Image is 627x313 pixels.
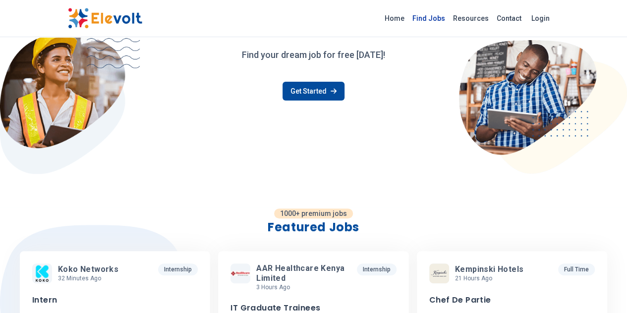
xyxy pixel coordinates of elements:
[357,263,397,275] p: Internship
[455,264,523,274] span: Kempinski Hotels
[58,264,118,274] span: Koko Networks
[256,263,348,283] span: AAR Healthcare Kenya Limited
[408,10,449,26] a: Find Jobs
[158,263,198,275] p: Internship
[20,219,607,235] h2: Featured Jobs
[455,274,527,282] p: 21 hours ago
[429,263,449,283] img: Kempinski Hotels
[230,271,250,276] img: AAR Healthcare Kenya Limited
[58,274,122,282] p: 32 minutes ago
[32,295,57,305] h3: Intern
[283,82,344,101] a: Get Started
[381,10,408,26] a: Home
[68,48,560,62] p: Find your dream job for free [DATE]!
[558,263,595,275] p: Full Time
[429,295,491,305] h3: Chef De Partie
[230,303,320,313] h3: IT Graduate Trainees
[32,263,52,283] img: Koko Networks
[493,10,525,26] a: Contact
[577,265,627,313] iframe: Chat Widget
[68,8,142,29] img: Elevolt
[449,10,493,26] a: Resources
[525,8,556,28] a: Login
[274,209,353,218] p: 1000+ premium jobs
[256,283,352,291] p: 3 hours ago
